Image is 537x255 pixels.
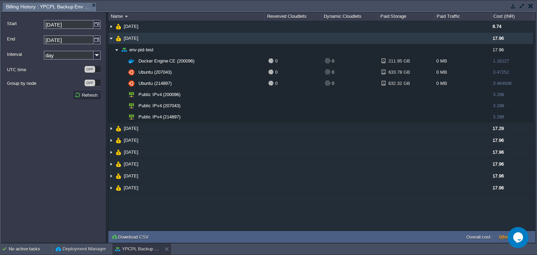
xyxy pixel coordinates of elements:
[138,114,181,120] span: Public IPv4 (214897)
[268,56,321,66] div: 0
[123,173,139,179] span: [DATE]
[493,150,504,155] span: 17.96
[435,67,491,78] div: 0 MB
[322,12,378,21] div: Dynamic Cloudlets
[492,12,533,21] div: Cost (INR)
[114,44,120,55] img: AMDAwAAAACH5BAEAAAAALAAAAAABAAEAAAICRAEAOw==
[493,114,504,119] span: 3.288
[493,92,504,97] span: 3.288
[7,20,43,27] label: Start
[116,123,121,134] img: AMDAwAAAACH5BAEAAAAALAAAAAABAAEAAAICRAEAOw==
[127,111,136,122] img: AMDAwAAAACH5BAEAAAAALAAAAAABAAEAAAICRAEAOw==
[109,12,265,21] div: Name
[138,80,173,86] a: Ubuntu (214897)
[123,23,139,29] span: [DATE]
[325,78,378,89] div: 0
[116,182,121,194] img: AMDAwAAAACH5BAEAAAAALAAAAAABAAEAAAICRAEAOw==
[116,21,121,32] img: AMDAwAAAACH5BAEAAAAALAAAAAABAAEAAAICRAEAOw==
[7,66,84,73] label: UTC time
[138,92,181,97] a: Public IPv4 (200096)
[7,80,84,87] label: Group by node
[493,58,509,64] span: 1.16127
[138,69,173,75] a: Ubuntu (207043)
[74,92,100,98] button: Refresh
[493,36,504,41] span: 17.96
[116,170,121,182] img: AMDAwAAAACH5BAEAAAAALAAAAAABAAEAAAICRAEAOw==
[120,78,125,89] img: AMDAwAAAACH5BAEAAAAALAAAAAABAAEAAAICRAEAOw==
[138,58,195,64] a: Docker Engine CE (200096)
[123,161,139,167] a: [DATE]
[466,234,494,240] label: Overall cost :
[121,44,127,55] img: AMDAwAAAACH5BAEAAAAALAAAAAABAAEAAAICRAEAOw==
[7,35,43,43] label: End
[501,234,518,240] span: (for trial)
[381,56,404,66] div: 211.95 GB
[435,56,491,66] div: 0 MB
[493,138,504,143] span: 17.96
[493,47,504,52] span: 17.96
[325,67,378,78] div: 0
[108,182,114,194] img: AMDAwAAAACH5BAEAAAAALAAAAAABAAEAAAICRAEAOw==
[108,32,114,44] img: AMDAwAAAACH5BAEAAAAALAAAAAABAAEAAAICRAEAOw==
[493,185,504,190] span: 17.96
[435,12,491,21] div: Paid Traffic
[127,67,136,78] img: AMDAwAAAACH5BAEAAAAALAAAAAABAAEAAAICRAEAOw==
[6,2,90,11] span: Billing History : YPCPL Backup Env - [PERSON_NAME]
[435,78,491,89] div: 0 MB
[493,81,511,86] span: 3.464508
[85,66,95,73] div: OFF
[493,24,501,29] span: 6.74
[123,125,139,131] a: [DATE]
[108,134,114,146] img: AMDAwAAAACH5BAEAAAAALAAAAAABAAEAAAICRAEAOw==
[108,21,114,32] img: AMDAwAAAACH5BAEAAAAALAAAAAABAAEAAAICRAEAOw==
[127,89,136,100] img: AMDAwAAAACH5BAEAAAAALAAAAAABAAEAAAICRAEAOw==
[123,185,139,191] a: [DATE]
[115,246,159,253] button: YPCPL Backup Env - [PERSON_NAME]
[9,243,52,255] div: No active tasks
[125,16,128,17] img: AMDAwAAAACH5BAEAAAAALAAAAAABAAEAAAICRAEAOw==
[129,47,155,53] a: env-pid-test
[381,78,404,89] div: 632.32 GB
[379,12,435,21] div: Paid Storage
[108,158,114,170] img: AMDAwAAAACH5BAEAAAAALAAAAAABAAEAAAICRAEAOw==
[138,103,181,109] a: Public IPv4 (207043)
[265,12,321,21] div: Reserved Cloudlets
[127,56,136,66] img: AMDAwAAAACH5BAEAAAAALAAAAAABAAEAAAICRAEAOw==
[499,234,518,240] label: 0
[123,137,139,143] a: [DATE]
[123,149,139,155] a: [DATE]
[123,35,139,41] a: [DATE]
[108,123,114,134] img: AMDAwAAAACH5BAEAAAAALAAAAAABAAEAAAICRAEAOw==
[508,227,530,248] iframe: chat widget
[116,158,121,170] img: AMDAwAAAACH5BAEAAAAALAAAAAABAAEAAAICRAEAOw==
[120,100,125,111] img: AMDAwAAAACH5BAEAAAAALAAAAAABAAEAAAICRAEAOw==
[127,78,136,89] img: AMDAwAAAACH5BAEAAAAALAAAAAABAAEAAAICRAEAOw==
[116,32,121,44] img: AMDAwAAAACH5BAEAAAAALAAAAAABAAEAAAICRAEAOw==
[493,70,509,75] span: 3.47252
[493,173,504,178] span: 17.96
[493,161,504,167] span: 17.96
[120,56,125,66] img: AMDAwAAAACH5BAEAAAAALAAAAAABAAEAAAICRAEAOw==
[85,80,95,86] div: OFF
[268,67,321,78] div: 0
[381,67,404,78] div: 633.78 GB
[108,146,114,158] img: AMDAwAAAACH5BAEAAAAALAAAAAABAAEAAAICRAEAOw==
[116,146,121,158] img: AMDAwAAAACH5BAEAAAAALAAAAAABAAEAAAICRAEAOw==
[120,89,125,100] img: AMDAwAAAACH5BAEAAAAALAAAAAABAAEAAAICRAEAOw==
[268,78,321,89] div: 0
[493,103,504,108] span: 3.288
[7,51,43,58] label: Interval
[325,56,378,66] div: 0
